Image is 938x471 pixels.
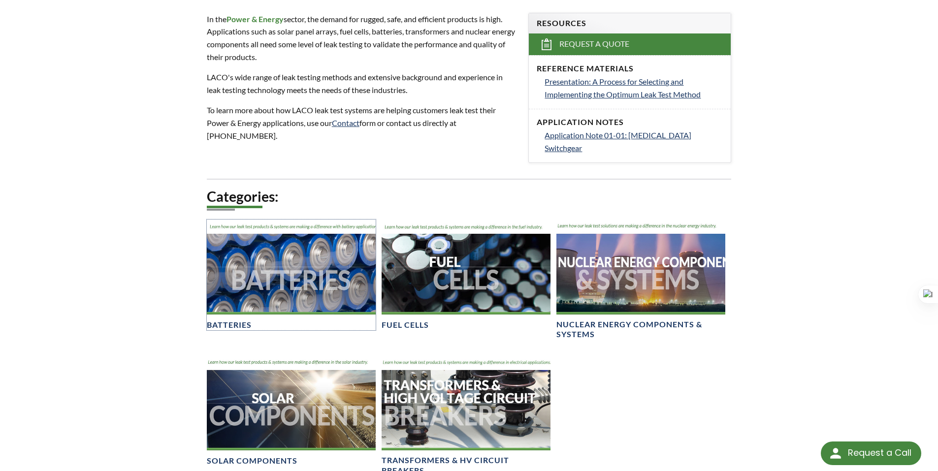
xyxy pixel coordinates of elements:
[537,18,723,29] h4: Resources
[556,220,725,340] a: Nuclear Energy Components & Systems headerNuclear Energy Components & Systems
[207,188,732,206] h2: Categories:
[207,356,376,467] a: Solar Components headerSolar Components
[559,39,629,49] span: Request a Quote
[556,319,725,340] h4: Nuclear Energy Components & Systems
[207,71,517,96] p: LACO's wide range of leak testing methods and extensive background and experience in leak testing...
[545,77,701,99] span: Presentation: A Process for Selecting and Implementing the Optimum Leak Test Method
[382,320,429,330] h4: Fuel Cells
[207,104,517,142] p: To learn more about how LACO leak test systems are helping customers leak test their Power & Ener...
[226,14,284,24] strong: Power & Energy
[821,441,921,465] div: Request a Call
[545,75,723,100] a: Presentation: A Process for Selecting and Implementing the Optimum Leak Test Method
[207,13,517,63] p: In the sector, the demand for rugged, safe, and efficient products is high. Applications such as ...
[828,445,843,461] img: round button
[537,63,723,74] h4: Reference Materials
[207,220,376,330] a: Batteries headerBatteries
[529,33,731,55] a: Request a Quote
[545,129,723,154] a: Application Note 01-01: [MEDICAL_DATA] Switchgear
[382,220,550,330] a: Fuel Cells headerFuel Cells
[332,118,359,127] a: Contact
[207,456,297,466] h4: Solar Components
[537,117,723,127] h4: Application Notes
[207,320,252,330] h4: Batteries
[848,441,911,464] div: Request a Call
[545,130,691,153] span: Application Note 01-01: [MEDICAL_DATA] Switchgear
